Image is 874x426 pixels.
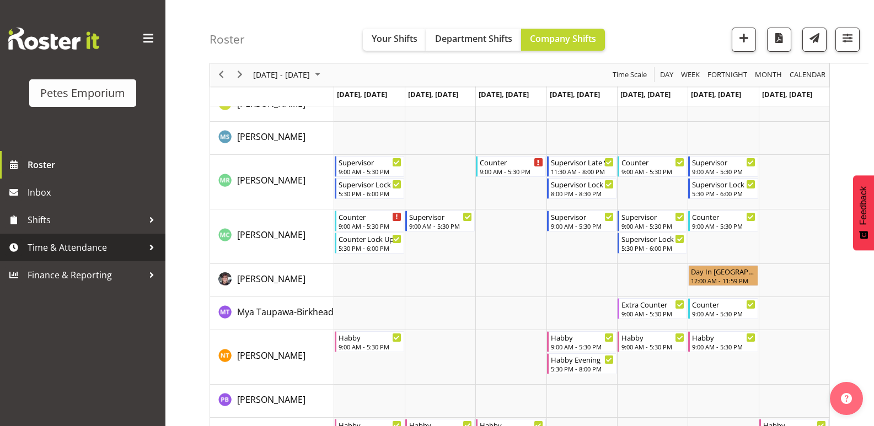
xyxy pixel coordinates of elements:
[692,157,755,168] div: Supervisor
[621,332,684,343] div: Habby
[692,299,755,310] div: Counter
[372,33,417,45] span: Your Shifts
[692,189,755,198] div: 5:30 PM - 6:00 PM
[237,273,305,285] span: [PERSON_NAME]
[28,157,160,173] span: Roster
[550,89,600,99] span: [DATE], [DATE]
[237,272,305,285] a: [PERSON_NAME]
[621,299,684,310] div: Extra Counter
[409,222,472,230] div: 9:00 AM - 5:30 PM
[620,89,671,99] span: [DATE], [DATE]
[551,354,614,365] div: Habby Evening
[618,156,687,177] div: Melanie Richardson"s event - Counter Begin From Friday, October 10, 2025 at 9:00:00 AM GMT+13:00 ...
[335,331,404,352] div: Nicole Thomson"s event - Habby Begin From Monday, October 6, 2025 at 9:00:00 AM GMT+13:00 Ends At...
[339,222,401,230] div: 9:00 AM - 5:30 PM
[237,229,305,241] span: [PERSON_NAME]
[339,211,401,222] div: Counter
[237,174,305,187] a: [PERSON_NAME]
[210,155,334,209] td: Melanie Richardson resource
[339,342,401,351] div: 9:00 AM - 5:30 PM
[339,179,401,190] div: Supervisor Lock Up
[691,276,755,285] div: 12:00 AM - 11:59 PM
[841,393,852,404] img: help-xxl-2.png
[621,309,684,318] div: 9:00 AM - 5:30 PM
[688,265,758,286] div: Michelle Whale"s event - Day In Lieu Begin From Saturday, October 11, 2025 at 12:00:00 AM GMT+13:...
[658,68,675,82] button: Timeline Day
[214,68,229,82] button: Previous
[706,68,748,82] span: Fortnight
[621,211,684,222] div: Supervisor
[551,167,614,176] div: 11:30 AM - 8:00 PM
[339,157,401,168] div: Supervisor
[237,349,305,362] a: [PERSON_NAME]
[479,89,529,99] span: [DATE], [DATE]
[692,342,755,351] div: 9:00 AM - 5:30 PM
[551,342,614,351] div: 9:00 AM - 5:30 PM
[40,85,125,101] div: Petes Emporium
[335,156,404,177] div: Melanie Richardson"s event - Supervisor Begin From Monday, October 6, 2025 at 9:00:00 AM GMT+13:0...
[210,385,334,418] td: Peter Bunn resource
[547,331,616,352] div: Nicole Thomson"s event - Habby Begin From Thursday, October 9, 2025 at 9:00:00 AM GMT+13:00 Ends ...
[476,156,545,177] div: Melanie Richardson"s event - Counter Begin From Wednesday, October 8, 2025 at 9:00:00 AM GMT+13:0...
[237,174,305,186] span: [PERSON_NAME]
[210,33,245,46] h4: Roster
[252,68,311,82] span: [DATE] - [DATE]
[621,167,684,176] div: 9:00 AM - 5:30 PM
[802,28,827,52] button: Send a list of all shifts for the selected filtered period to all rostered employees.
[237,305,334,319] a: Mya Taupawa-Birkhead
[753,68,784,82] button: Timeline Month
[618,211,687,231] div: Melissa Cowen"s event - Supervisor Begin From Friday, October 10, 2025 at 9:00:00 AM GMT+13:00 En...
[621,233,684,244] div: Supervisor Lock Up
[618,298,687,319] div: Mya Taupawa-Birkhead"s event - Extra Counter Begin From Friday, October 10, 2025 at 9:00:00 AM GM...
[692,309,755,318] div: 9:00 AM - 5:30 PM
[767,28,791,52] button: Download a PDF of the roster according to the set date range.
[754,68,783,82] span: Month
[621,244,684,252] div: 5:30 PM - 6:00 PM
[210,122,334,155] td: Maureen Sellwood resource
[692,332,755,343] div: Habby
[551,332,614,343] div: Habby
[688,331,758,352] div: Nicole Thomson"s event - Habby Begin From Saturday, October 11, 2025 at 9:00:00 AM GMT+13:00 Ends...
[480,157,543,168] div: Counter
[335,178,404,199] div: Melanie Richardson"s event - Supervisor Lock Up Begin From Monday, October 6, 2025 at 5:30:00 PM ...
[339,189,401,198] div: 5:30 PM - 6:00 PM
[339,233,401,244] div: Counter Lock Up
[859,186,868,225] span: Feedback
[692,222,755,230] div: 9:00 AM - 5:30 PM
[210,330,334,385] td: Nicole Thomson resource
[210,297,334,330] td: Mya Taupawa-Birkhead resource
[551,222,614,230] div: 9:00 AM - 5:30 PM
[612,68,648,82] span: Time Scale
[692,211,755,222] div: Counter
[788,68,828,82] button: Month
[659,68,674,82] span: Day
[547,178,616,199] div: Melanie Richardson"s event - Supervisor Lock Up Begin From Thursday, October 9, 2025 at 8:00:00 P...
[521,29,605,51] button: Company Shifts
[408,89,458,99] span: [DATE], [DATE]
[621,342,684,351] div: 9:00 AM - 5:30 PM
[732,28,756,52] button: Add a new shift
[210,264,334,297] td: Michelle Whale resource
[8,28,99,50] img: Rosterit website logo
[691,89,741,99] span: [DATE], [DATE]
[618,233,687,254] div: Melissa Cowen"s event - Supervisor Lock Up Begin From Friday, October 10, 2025 at 5:30:00 PM GMT+...
[551,211,614,222] div: Supervisor
[688,156,758,177] div: Melanie Richardson"s event - Supervisor Begin From Saturday, October 11, 2025 at 9:00:00 AM GMT+1...
[237,130,305,143] a: [PERSON_NAME]
[621,222,684,230] div: 9:00 AM - 5:30 PM
[405,211,475,231] div: Melissa Cowen"s event - Supervisor Begin From Tuesday, October 7, 2025 at 9:00:00 AM GMT+13:00 En...
[551,179,614,190] div: Supervisor Lock Up
[435,33,512,45] span: Department Shifts
[551,364,614,373] div: 5:30 PM - 8:00 PM
[680,68,701,82] span: Week
[237,393,305,406] span: [PERSON_NAME]
[853,175,874,250] button: Feedback - Show survey
[339,332,401,343] div: Habby
[618,331,687,352] div: Nicole Thomson"s event - Habby Begin From Friday, October 10, 2025 at 9:00:00 AM GMT+13:00 Ends A...
[547,353,616,374] div: Nicole Thomson"s event - Habby Evening Begin From Thursday, October 9, 2025 at 5:30:00 PM GMT+13:...
[551,157,614,168] div: Supervisor Late Shift
[547,211,616,231] div: Melissa Cowen"s event - Supervisor Begin From Thursday, October 9, 2025 at 9:00:00 AM GMT+13:00 E...
[237,393,305,406] a: [PERSON_NAME]
[335,233,404,254] div: Melissa Cowen"s event - Counter Lock Up Begin From Monday, October 6, 2025 at 5:30:00 PM GMT+13:0...
[530,33,596,45] span: Company Shifts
